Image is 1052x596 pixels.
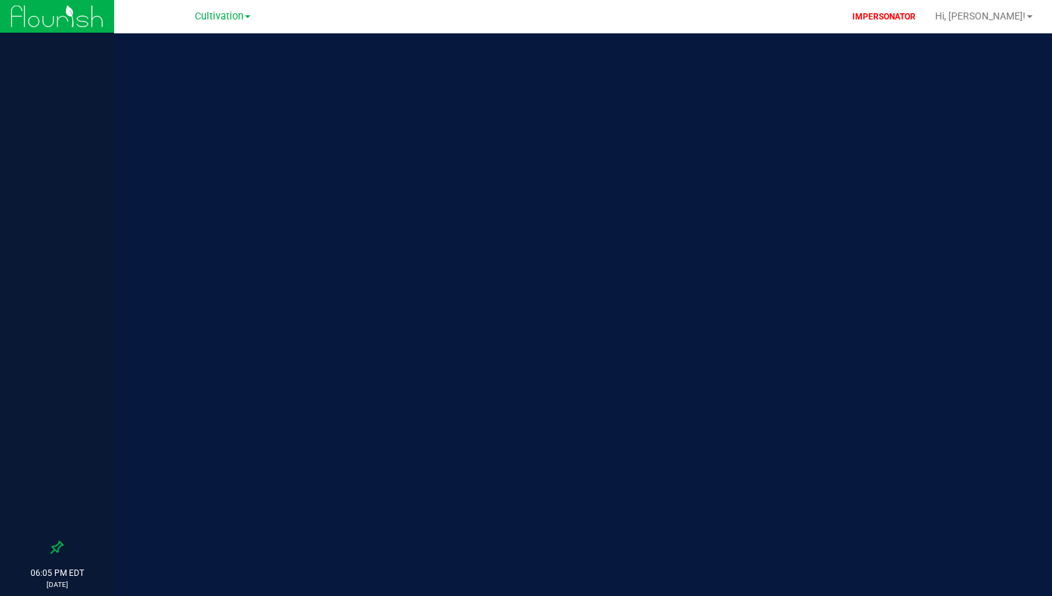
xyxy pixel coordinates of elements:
p: IMPERSONATOR [847,10,921,23]
p: 06:05 PM EDT [6,567,108,579]
span: Hi, [PERSON_NAME]! [935,10,1026,22]
label: Pin the sidebar to full width on large screens [50,540,64,554]
span: Cultivation [195,10,244,22]
p: [DATE] [6,579,108,590]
